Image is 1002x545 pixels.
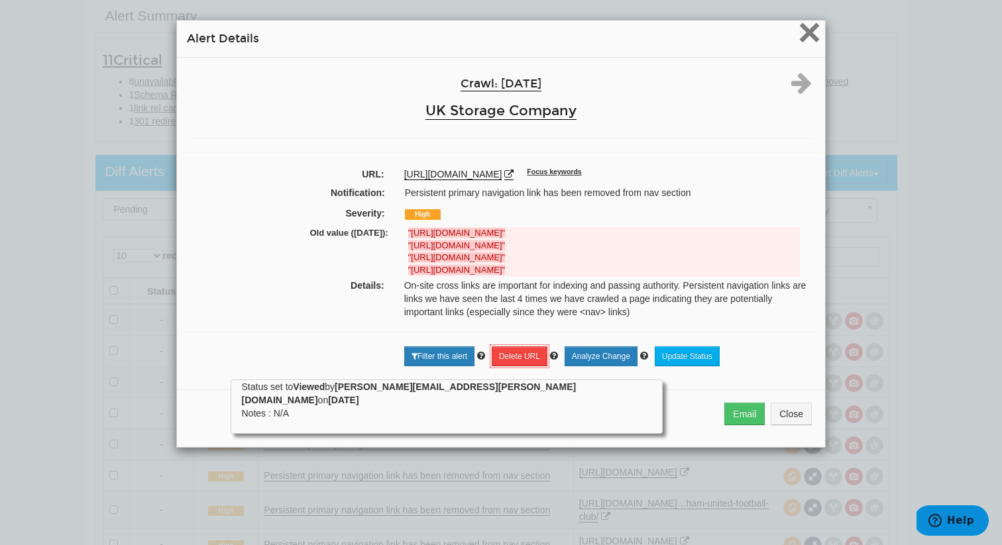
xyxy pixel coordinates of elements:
strong: [DATE] [328,395,359,405]
a: Filter this alert [404,346,474,366]
label: Old value ([DATE]): [192,227,398,240]
strong: "[URL][DOMAIN_NAME]" [408,252,505,262]
a: Crawl: [DATE] [461,77,541,91]
span: High [405,209,441,220]
div: On-site cross links are important for indexing and passing authority. Persistent navigation links... [394,279,822,319]
a: Analyze Change [565,346,638,366]
iframe: Opens a widget where you can find more information [917,505,989,538]
a: [URL][DOMAIN_NAME] [404,169,502,180]
strong: "[URL][DOMAIN_NAME]" [408,228,505,238]
strong: "[URL][DOMAIN_NAME]" [408,240,505,250]
label: Notification: [182,186,395,199]
button: Close [798,21,821,48]
strong: [PERSON_NAME][EMAIL_ADDRESS][PERSON_NAME][DOMAIN_NAME] [241,381,576,405]
label: URL: [180,168,394,181]
span: × [798,10,821,54]
h4: Alert Details [187,30,815,47]
a: Delete URL [492,346,547,366]
a: Update Status [655,346,720,366]
a: Next alert [791,83,812,93]
div: Status set to by on Notes : N/A [241,380,652,420]
div: Persistent primary navigation link has been removed from nav section [395,186,820,199]
strong: Viewed [293,381,325,392]
a: UK Storage Company [425,102,577,120]
button: Email [724,403,765,425]
label: Details: [180,279,394,292]
sup: Focus keywords [527,168,581,175]
strong: "[URL][DOMAIN_NAME]" [408,265,505,275]
button: Close [771,403,812,425]
label: Severity: [182,207,395,220]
